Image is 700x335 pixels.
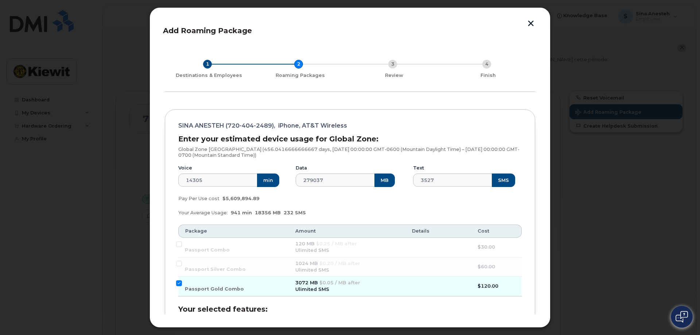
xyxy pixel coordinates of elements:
div: 1 [203,60,212,69]
th: Details [405,225,471,238]
h3: Enter your estimated device usage for Global Zone: [178,135,522,143]
span: Ulimited SMS [295,287,329,292]
span: 941 min [231,210,252,215]
label: Text [413,165,424,171]
label: Data [296,165,307,171]
button: SMS [492,174,515,187]
span: $0.05 / MB after [319,280,360,285]
span: Pay Per Use cost [178,196,219,201]
button: min [257,174,279,187]
div: Review [350,73,438,78]
div: 3 [388,60,397,69]
input: Passport Gold Combo [176,280,182,286]
th: Package [178,225,289,238]
p: Global Zone [GEOGRAPHIC_DATA] (456.0416666666667 days, [DATE] 00:00:00 GMT-0600 (Mountain Dayligh... [178,147,522,158]
span: Your Average Usage: [178,210,228,215]
td: $120.00 [471,277,522,296]
div: Destinations & Employees [168,73,250,78]
span: Passport Gold Combo [185,286,244,292]
span: SINA ANESTEH (720-404-2489), [178,123,275,129]
span: iPhone, AT&T Wireless [278,123,347,129]
label: Voice [178,165,192,171]
h3: Your selected features: [178,305,522,313]
button: MB [374,174,395,187]
th: Amount [289,225,405,238]
span: 18356 MB [255,210,281,215]
th: Cost [471,225,522,238]
img: Open chat [676,311,688,323]
span: $5,609,894.89 [222,196,260,201]
div: 4 [482,60,491,69]
span: Add Roaming Package [163,26,252,35]
span: 3072 MB [295,280,318,285]
div: Finish [444,73,532,78]
span: 232 SMS [284,210,306,215]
